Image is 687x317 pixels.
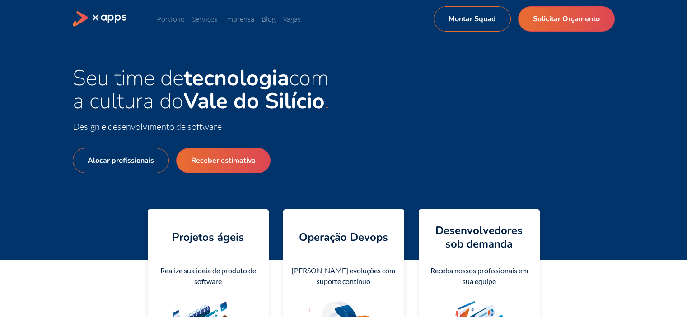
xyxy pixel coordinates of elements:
[192,14,218,23] a: Serviços
[426,224,533,251] h4: Desenvolvedores sob demanda
[157,14,185,23] a: Portfólio
[176,148,271,173] a: Receber estimativa
[172,230,244,244] h4: Projetos ágeis
[183,86,325,116] strong: Vale do Silício
[155,265,262,287] div: Realize sua ideia de produto de software
[434,6,511,32] a: Montar Squad
[290,265,397,287] div: [PERSON_NAME] evoluções com suporte contínuo
[184,63,289,93] strong: tecnologia
[262,14,276,23] a: Blog
[73,121,222,132] span: Design e desenvolvimento de software
[225,14,254,23] a: Imprensa
[299,230,388,244] h4: Operação Devops
[518,6,615,32] a: Solicitar Orçamento
[426,265,533,287] div: Receba nossos profissionais em sua equipe
[73,148,169,173] a: Alocar profissionais
[283,14,301,23] a: Vagas
[73,63,329,116] span: Seu time de com a cultura do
